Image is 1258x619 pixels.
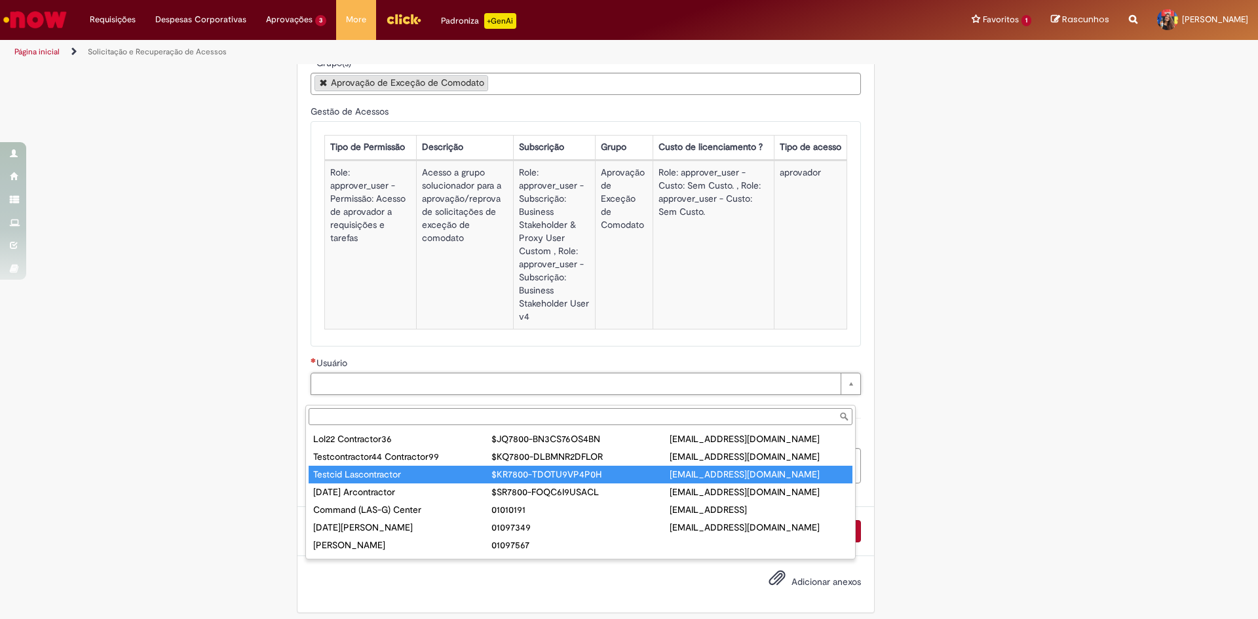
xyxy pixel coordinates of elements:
div: 02000146 [491,556,670,569]
div: [EMAIL_ADDRESS][DOMAIN_NAME] [670,450,848,463]
div: Testcontractor44 Contractor99 [313,450,491,463]
div: [EMAIL_ADDRESS][DOMAIN_NAME] [670,556,848,569]
div: 01097567 [491,538,670,552]
div: Testcid Lascontractor [313,468,491,481]
div: $KQ7800-DLBMNR2DFLOR [491,450,670,463]
div: Lol22 Contractor36 [313,432,491,445]
ul: Usuário [306,428,855,559]
div: [PERSON_NAME][MEDICAL_DATA] [313,556,491,569]
div: [EMAIL_ADDRESS][DOMAIN_NAME] [670,521,848,534]
div: [DATE][PERSON_NAME] [313,521,491,534]
div: [PERSON_NAME] [313,538,491,552]
div: [EMAIL_ADDRESS][DOMAIN_NAME] [670,485,848,498]
div: $SR7800-FOQC6I9USACL [491,485,670,498]
div: [EMAIL_ADDRESS][DOMAIN_NAME] [670,468,848,481]
div: Command (LAS-G) Center [313,503,491,516]
div: $JQ7800-BN3CS76OS4BN [491,432,670,445]
div: [EMAIL_ADDRESS] [670,503,848,516]
div: [DATE] Arcontractor [313,485,491,498]
div: 01097349 [491,521,670,534]
div: $KR7800-TDOTU9VP4P0H [491,468,670,481]
div: 01010191 [491,503,670,516]
div: [EMAIL_ADDRESS][DOMAIN_NAME] [670,432,848,445]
